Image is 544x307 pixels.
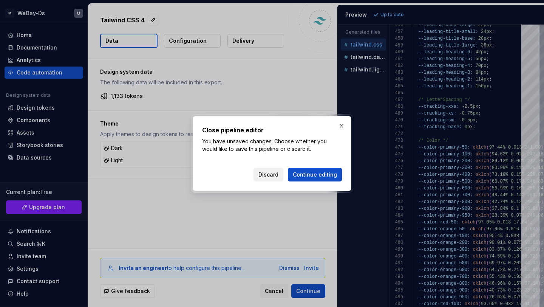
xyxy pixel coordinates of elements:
[253,168,283,181] button: Discard
[258,171,278,178] span: Discard
[288,168,342,181] button: Continue editing
[202,138,342,153] p: You have unsaved changes. Choose whether you would like to save this pipeline or discard it.
[202,126,342,135] h2: Close pipeline editor
[293,171,337,178] span: Continue editing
